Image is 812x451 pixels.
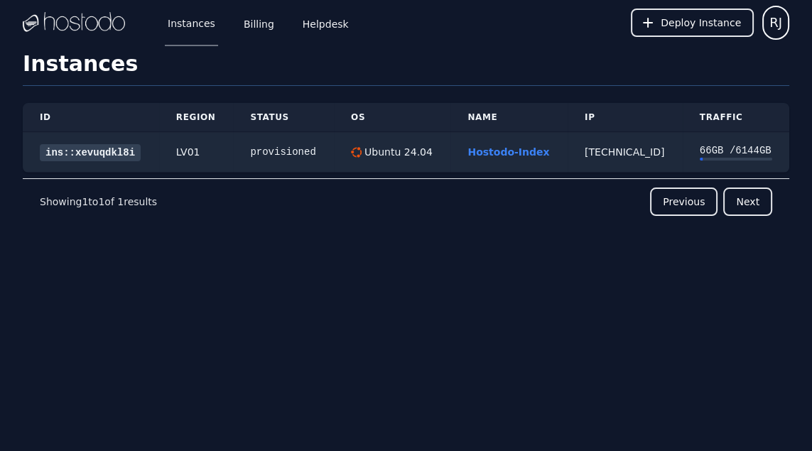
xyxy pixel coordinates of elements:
[23,103,159,132] th: ID
[23,178,789,224] nav: Pagination
[683,103,789,132] th: Traffic
[351,147,362,158] img: Ubuntu 24.04
[650,188,718,216] button: Previous
[467,146,549,158] a: Hostodo-Index
[117,196,124,207] span: 1
[233,103,334,132] th: Status
[585,145,666,159] div: [TECHNICAL_ID]
[631,9,754,37] button: Deploy Instance
[176,145,217,159] div: LV01
[250,145,317,159] div: provisioned
[769,13,782,33] span: RJ
[362,145,433,159] div: Ubuntu 24.04
[98,196,104,207] span: 1
[762,6,789,40] button: User menu
[40,144,141,161] a: ins::xevuqdkl8i
[700,143,772,158] div: 66 GB / 6144 GB
[568,103,683,132] th: IP
[661,16,741,30] span: Deploy Instance
[450,103,568,132] th: Name
[23,12,125,33] img: Logo
[23,51,789,86] h1: Instances
[334,103,450,132] th: OS
[40,195,157,209] p: Showing to of results
[723,188,772,216] button: Next
[159,103,234,132] th: Region
[82,196,88,207] span: 1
